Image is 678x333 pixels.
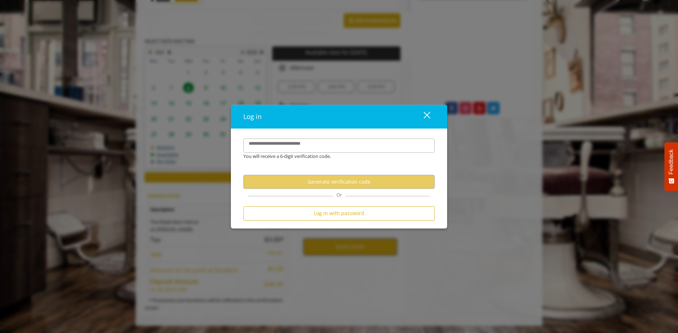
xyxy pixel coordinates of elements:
span: Or [333,192,345,198]
span: Log in [243,112,262,121]
button: Generate verification code [243,175,435,189]
button: close dialog [410,109,435,124]
span: Feedback [668,149,674,174]
div: You will receive a 6-digit verification code. [238,153,429,160]
div: close dialog [415,111,430,122]
button: Log in with password [243,207,435,220]
button: Feedback - Show survey [664,142,678,191]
